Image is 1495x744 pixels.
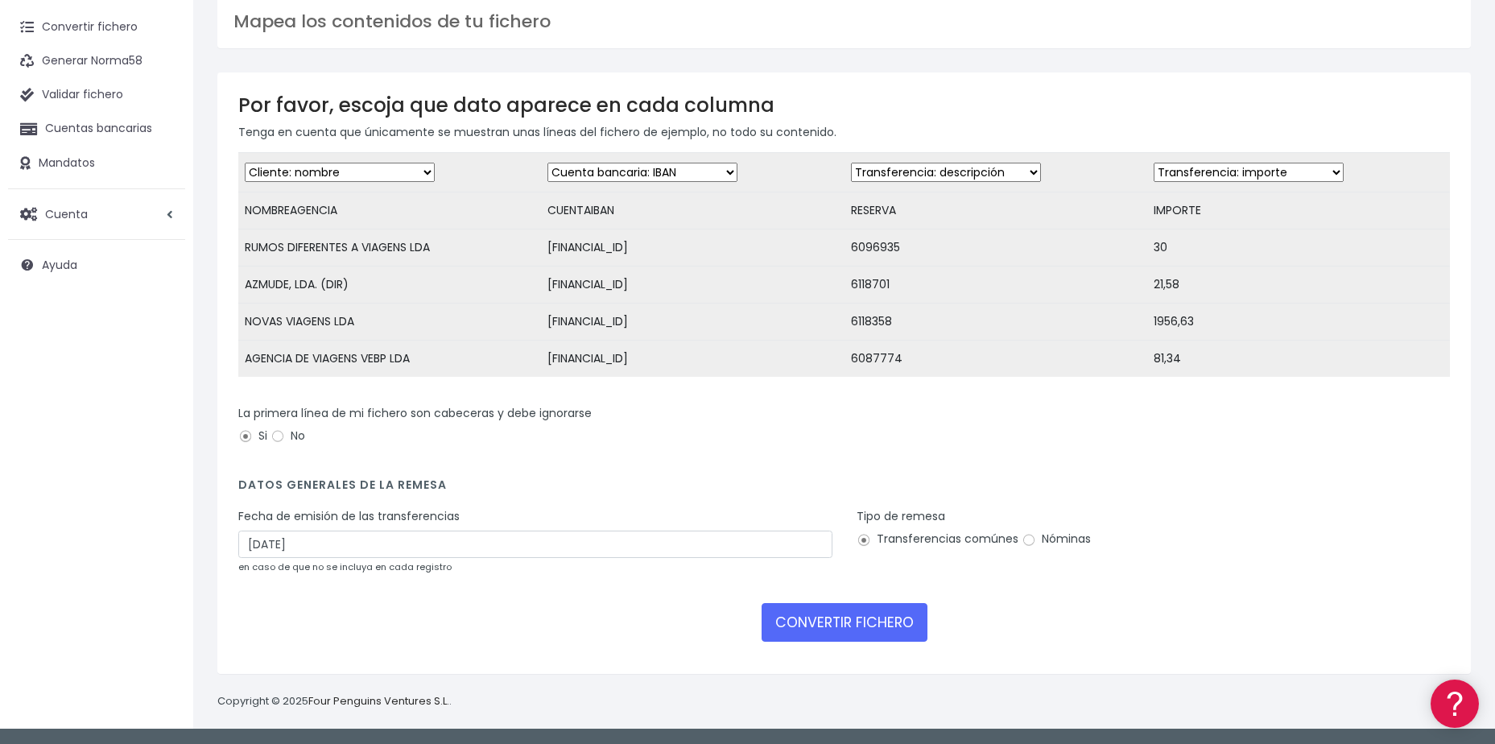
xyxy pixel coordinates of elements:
label: Tipo de remesa [857,508,945,525]
td: [FINANCIAL_ID] [541,229,844,267]
label: Nóminas [1022,531,1091,548]
td: CUENTAIBAN [541,192,844,229]
span: Ayuda [42,257,77,273]
td: AGENCIA DE VIAGENS VEBP LDA [238,341,541,378]
td: 21,58 [1147,267,1450,304]
p: Copyright © 2025 . [217,693,452,710]
td: [FINANCIAL_ID] [541,267,844,304]
td: 6087774 [845,341,1147,378]
h4: Datos generales de la remesa [238,478,1450,500]
td: 1956,63 [1147,304,1450,341]
label: La primera línea de mi fichero son cabeceras y debe ignorarse [238,405,592,422]
h3: Mapea los contenidos de tu fichero [233,11,1455,32]
td: 81,34 [1147,341,1450,378]
label: Transferencias comúnes [857,531,1018,548]
label: No [271,428,305,444]
td: 6118701 [845,267,1147,304]
td: AZMUDE, LDA. (DIR) [238,267,541,304]
td: 30 [1147,229,1450,267]
td: RESERVA [845,192,1147,229]
a: Cuentas bancarias [8,112,185,146]
a: Four Penguins Ventures S.L. [308,693,449,709]
a: Validar fichero [8,78,185,112]
td: [FINANCIAL_ID] [541,304,844,341]
a: Mandatos [8,147,185,180]
a: Cuenta [8,197,185,231]
td: IMPORTE [1147,192,1450,229]
td: NOMBREAGENCIA [238,192,541,229]
a: Convertir fichero [8,10,185,44]
td: RUMOS DIFERENTES A VIAGENS LDA [238,229,541,267]
span: Cuenta [45,205,88,221]
label: Si [238,428,267,444]
td: 6096935 [845,229,1147,267]
a: Generar Norma58 [8,44,185,78]
label: Fecha de emisión de las transferencias [238,508,460,525]
button: CONVERTIR FICHERO [762,603,927,642]
small: en caso de que no se incluya en cada registro [238,560,452,573]
a: Ayuda [8,248,185,282]
p: Tenga en cuenta que únicamente se muestran unas líneas del fichero de ejemplo, no todo su contenido. [238,123,1450,141]
td: [FINANCIAL_ID] [541,341,844,378]
td: 6118358 [845,304,1147,341]
h3: Por favor, escoja que dato aparece en cada columna [238,93,1450,117]
td: NOVAS VIAGENS LDA [238,304,541,341]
